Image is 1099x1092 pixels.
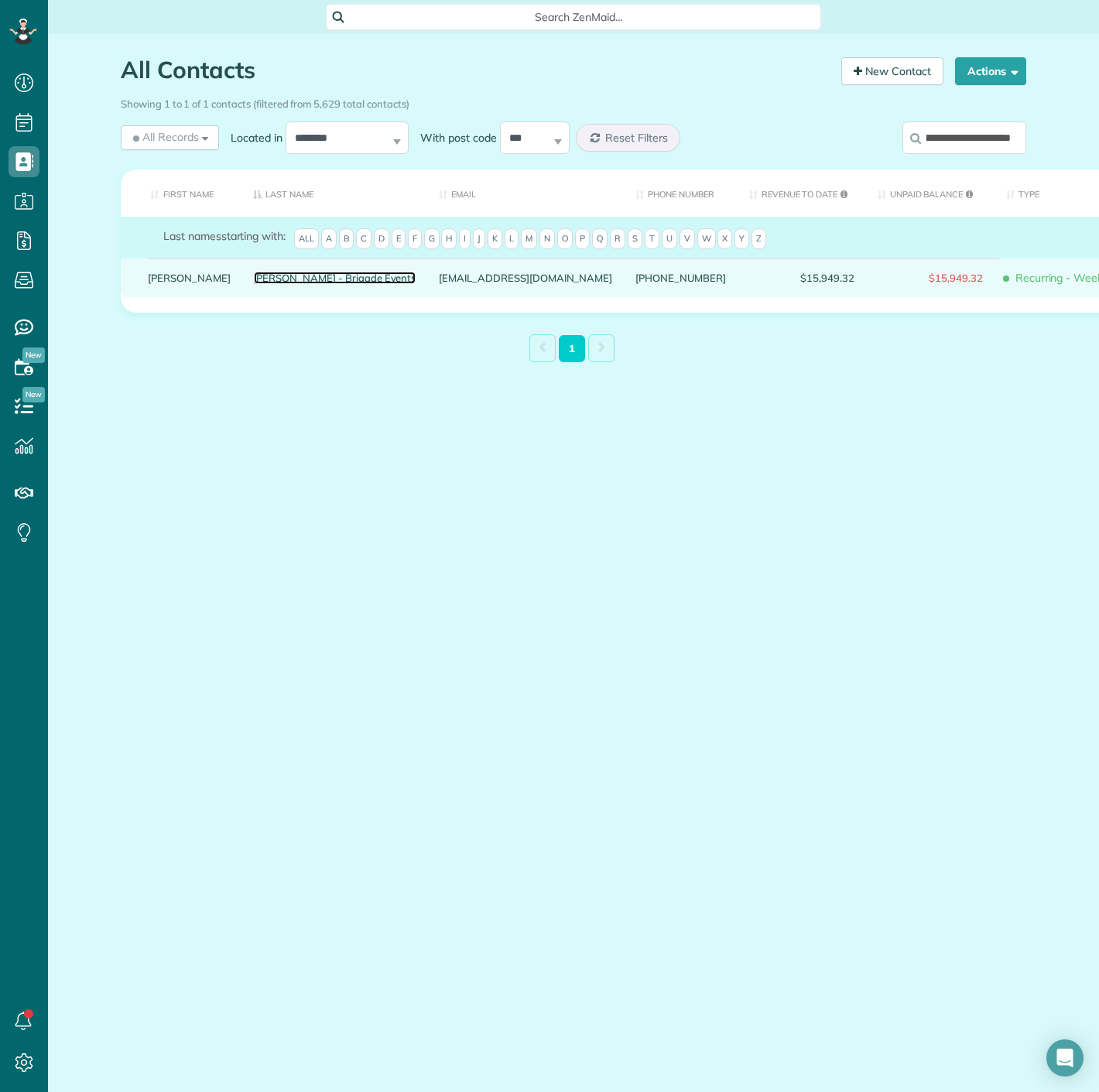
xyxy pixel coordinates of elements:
a: 1 [559,335,585,362]
span: W [697,228,716,250]
div: Open Intercom Messenger [1046,1039,1084,1077]
span: $15,949.32 [749,272,854,283]
span: K [488,228,502,250]
span: F [408,228,422,250]
div: [PHONE_NUMBER] [624,258,737,297]
h1: All Contacts [121,57,830,83]
span: Y [734,228,749,250]
span: B [339,228,354,250]
span: Reset Filters [605,131,668,145]
span: New [22,387,45,402]
span: E [392,228,406,250]
button: Actions [955,57,1026,85]
span: S [628,228,642,250]
span: L [505,228,519,250]
span: Z [751,228,766,250]
th: Email: activate to sort column ascending [427,169,624,217]
span: $15,949.32 [878,272,983,283]
a: [PERSON_NAME] - Brigade Events [254,272,416,283]
span: All Records [130,129,199,145]
span: A [321,228,337,250]
span: M [521,228,537,250]
span: N [539,228,555,250]
span: C [356,228,371,250]
span: V [680,228,695,250]
th: Unpaid Balance: activate to sort column ascending [866,169,995,217]
label: Located in [219,130,286,145]
span: Last names [163,229,221,243]
span: D [374,228,389,250]
span: J [473,228,485,250]
th: Last Name: activate to sort column descending [242,169,428,217]
label: starting with: [163,228,286,244]
label: With post code [409,130,500,145]
th: First Name: activate to sort column ascending [121,169,242,217]
span: New [22,347,45,363]
span: R [610,228,625,250]
a: New Contact [841,57,943,85]
span: P [575,228,590,250]
span: X [717,228,732,250]
div: Showing 1 to 1 of 1 contacts (filtered from 5,629 total contacts) [121,91,1026,111]
span: G [424,228,440,250]
a: [PERSON_NAME] [148,272,231,283]
th: Revenue to Date: activate to sort column ascending [738,169,866,217]
span: T [645,228,659,250]
span: O [557,228,573,250]
span: I [459,228,471,250]
span: U [662,228,677,250]
th: Phone number: activate to sort column ascending [624,169,737,217]
div: [EMAIL_ADDRESS][DOMAIN_NAME] [427,258,624,297]
span: Q [592,228,608,250]
span: All [294,228,319,250]
span: H [441,228,457,250]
